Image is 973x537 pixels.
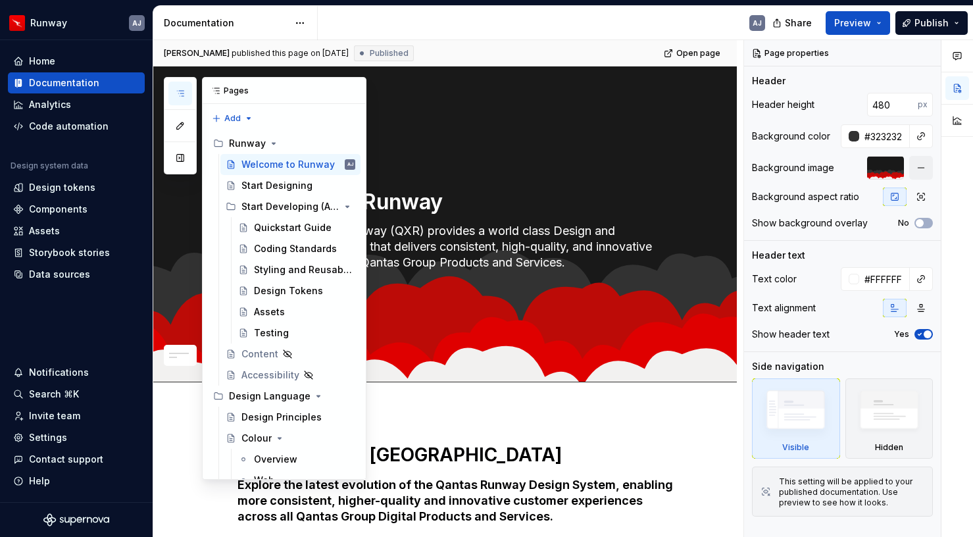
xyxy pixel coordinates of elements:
[241,158,335,171] div: Welcome to Runway
[29,120,109,133] div: Code automation
[203,78,366,104] div: Pages
[779,476,924,508] div: This setting will be applied to your published documentation. Use preview to see how it looks.
[8,116,145,137] a: Code automation
[752,249,805,262] div: Header text
[8,242,145,263] a: Storybook stories
[895,11,968,35] button: Publish
[859,267,910,291] input: Auto
[241,347,278,361] div: Content
[29,268,90,281] div: Data sources
[8,471,145,492] button: Help
[845,378,934,459] div: Hidden
[43,513,109,526] svg: Supernova Logo
[8,177,145,198] a: Design tokens
[29,453,103,466] div: Contact support
[220,344,361,365] a: Content
[8,264,145,285] a: Data sources
[254,284,323,297] div: Design Tokens
[752,98,814,111] div: Header height
[224,113,241,124] span: Add
[8,51,145,72] a: Home
[11,161,88,171] div: Design system data
[208,386,361,407] div: Design Language
[676,48,720,59] span: Open page
[29,76,99,89] div: Documentation
[229,390,311,403] div: Design Language
[370,48,409,59] span: Published
[220,407,361,428] a: Design Principles
[220,196,361,217] div: Start Developing (AEM)
[752,360,824,373] div: Side navigation
[233,259,361,280] a: Styling and Reusability
[29,55,55,68] div: Home
[752,161,834,174] div: Background image
[752,378,840,459] div: Visible
[254,474,274,487] div: Web
[254,305,285,319] div: Assets
[237,477,684,524] h4: Explore the latest evolution of the Qantas Runway Design System, enabling more consistent, higher...
[220,365,361,386] a: Accessibility
[9,15,25,31] img: 6b187050-a3ed-48aa-8485-808e17fcee26.png
[233,238,361,259] a: Coding Standards
[29,366,89,379] div: Notifications
[208,109,257,128] button: Add
[241,200,339,213] div: Start Developing (AEM)
[29,203,87,216] div: Components
[752,190,859,203] div: Background aspect ratio
[164,48,230,59] span: [PERSON_NAME]
[785,16,812,30] span: Share
[233,301,361,322] a: Assets
[859,124,910,148] input: Auto
[898,218,909,228] label: No
[29,224,60,238] div: Assets
[229,137,266,150] div: Runway
[241,432,272,445] div: Colour
[233,322,361,344] a: Testing
[752,328,830,341] div: Show header text
[233,470,361,491] a: Web
[29,388,79,401] div: Search ⌘K
[8,384,145,405] button: Search ⌘K
[8,427,145,448] a: Settings
[834,16,871,30] span: Preview
[254,453,297,466] div: Overview
[8,199,145,220] a: Components
[752,272,797,286] div: Text color
[3,9,150,37] button: RunwayAJ
[782,442,809,453] div: Visible
[220,175,361,196] a: Start Designing
[220,428,361,449] a: Colour
[220,154,361,175] a: Welcome to RunwayAJ
[29,431,67,444] div: Settings
[29,181,95,194] div: Design tokens
[8,362,145,383] button: Notifications
[752,130,830,143] div: Background color
[8,449,145,470] button: Contact support
[8,220,145,242] a: Assets
[233,280,361,301] a: Design Tokens
[914,16,949,30] span: Publish
[766,11,820,35] button: Share
[8,94,145,115] a: Analytics
[29,409,80,422] div: Invite team
[826,11,890,35] button: Preview
[8,405,145,426] a: Invite team
[752,74,786,88] div: Header
[237,443,684,467] h1: What’s new in [GEOGRAPHIC_DATA]
[875,442,903,453] div: Hidden
[233,449,361,470] a: Overview
[752,217,868,230] div: Show background overlay
[753,18,762,28] div: AJ
[30,16,67,30] div: Runway
[235,186,682,218] textarea: Welcome to Runway
[241,369,299,382] div: Accessibility
[208,133,361,154] div: Runway
[233,217,361,238] a: Quickstart Guide
[347,158,353,171] div: AJ
[29,98,71,111] div: Analytics
[254,326,289,340] div: Testing
[235,220,682,273] textarea: Qantas Experience Runway (QXR) provides a world class Design and Development capability that deli...
[254,242,337,255] div: Coding Standards
[254,221,332,234] div: Quickstart Guide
